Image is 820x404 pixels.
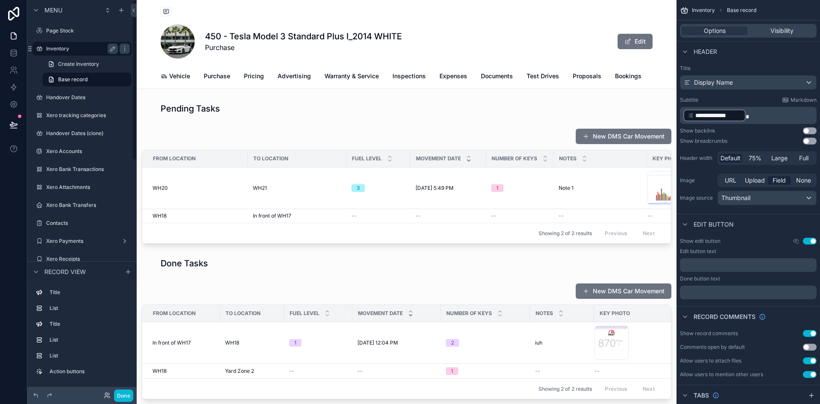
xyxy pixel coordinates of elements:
a: Expenses [439,68,467,86]
button: Thumbnail [717,191,817,205]
a: Contacts [32,216,132,230]
span: Movement Date [358,310,403,317]
span: None [796,176,811,185]
div: Show backlink [680,127,715,134]
span: Options [704,27,726,35]
a: Documents [481,68,513,86]
a: Inspections [392,68,426,86]
span: Base record [727,7,756,14]
a: Bookings [615,68,641,86]
span: Bookings [615,72,641,80]
span: Fuel Level [290,310,319,317]
a: Vehicle [161,68,190,86]
a: Xero tracking categories [32,109,132,122]
span: Number Of Keys [446,310,492,317]
span: Number Of Keys [492,155,537,162]
label: Header width [680,155,714,162]
div: scrollable content [680,258,817,272]
div: Show breadcrumbs [680,138,727,144]
span: Edit button [694,220,734,229]
div: Comments open by default [680,344,745,351]
span: Movement Date [416,155,461,162]
label: Contacts [46,220,130,227]
span: Expenses [439,72,467,80]
div: scrollable content [680,286,817,299]
label: Xero Accounts [46,148,130,155]
a: Advertising [278,68,311,86]
a: Proposals [573,68,601,86]
div: Allow users to mention other users [680,371,763,378]
label: Show edit button [680,238,720,245]
span: Create Inventory [58,61,99,68]
label: Title [50,321,128,327]
a: Warranty & Service [325,68,379,86]
span: Markdown [791,97,817,103]
span: From Location [153,310,196,317]
a: Purchase [204,68,230,86]
label: List [50,305,128,312]
button: Display Name [680,75,817,90]
span: Menu [44,6,62,15]
span: Notes [536,310,553,317]
a: Xero Bank Transfers [32,198,132,212]
span: Fuel Level [352,155,382,162]
span: Record view [44,268,86,276]
a: Handover Dates (clone) [32,127,132,140]
span: Key Photo [600,310,630,317]
span: Advertising [278,72,311,80]
span: Purchase [205,42,402,53]
span: URL [725,176,736,185]
label: Image [680,177,714,184]
div: scrollable content [27,282,137,387]
a: Pricing [244,68,264,86]
h1: 450 - Tesla Model 3 Standard Plus I_2014 WHITE [205,30,402,42]
a: Inventory [32,42,132,56]
span: Field [773,176,786,185]
span: Full [799,154,808,162]
span: Inspections [392,72,426,80]
span: Warranty & Service [325,72,379,80]
label: Done button text [680,275,720,282]
label: Title [50,289,128,296]
span: Thumbnail [721,194,750,202]
span: Inventory [692,7,715,14]
span: Showing 2 of 2 results [539,230,592,237]
span: Purchase [204,72,230,80]
a: Xero Bank Transactions [32,162,132,176]
span: To Location [253,155,288,162]
label: Inventory [46,45,114,52]
a: Base record [43,73,132,86]
span: Base record [58,76,88,83]
label: Image source [680,195,714,201]
span: Record comments [694,313,756,321]
label: Edit button text [680,248,716,255]
span: Showing 2 of 2 results [539,386,592,392]
label: Handover Dates [46,94,130,101]
span: 75% [749,154,761,162]
label: Handover Dates (clone) [46,130,130,137]
label: Xero Bank Transfers [46,202,130,209]
a: Markdown [782,97,817,103]
label: List [50,352,128,359]
a: Xero Attachments [32,180,132,194]
span: Test Drives [527,72,559,80]
label: List [50,336,128,343]
span: Upload [745,176,765,185]
a: Test Drives [527,68,559,86]
div: scrollable content [680,107,817,124]
a: Create Inventory [43,57,132,71]
span: Key Photo [653,155,683,162]
label: Subtitle [680,97,698,103]
span: To Location [225,310,261,317]
span: Notes [559,155,577,162]
span: Documents [481,72,513,80]
a: Xero Receipts [32,252,132,266]
button: Done [114,389,133,402]
label: Xero Payments [46,238,118,245]
span: Vehicle [169,72,190,80]
a: Xero Payments [32,234,132,248]
a: Handover Dates [32,91,132,104]
span: Proposals [573,72,601,80]
a: Xero Accounts [32,144,132,158]
div: Show record comments [680,330,738,337]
